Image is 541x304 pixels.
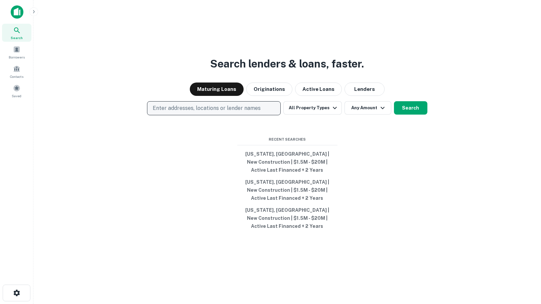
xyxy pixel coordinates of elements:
span: Saved [12,93,22,99]
span: Search [11,35,23,40]
span: Recent Searches [237,137,337,142]
h3: Search lenders & loans, faster. [211,56,364,72]
a: Borrowers [2,43,31,61]
img: capitalize-icon.png [11,5,23,19]
button: All Property Types [283,101,342,115]
button: Lenders [345,83,385,96]
a: Saved [2,82,31,100]
span: Borrowers [9,54,25,60]
p: Enter addresses, locations or lender names [153,104,261,112]
button: [US_STATE], [GEOGRAPHIC_DATA] | New Construction | $1.5M - $20M | Active Last Financed + 2 Years [237,204,337,232]
button: [US_STATE], [GEOGRAPHIC_DATA] | New Construction | $1.5M - $20M | Active Last Financed + 2 Years [237,176,337,204]
button: Enter addresses, locations or lender names [147,101,281,115]
span: Contacts [10,74,23,79]
button: Originations [246,83,292,96]
a: Search [2,24,31,42]
button: Search [394,101,427,115]
button: Any Amount [345,101,391,115]
a: Contacts [2,62,31,81]
iframe: Chat Widget [508,251,541,283]
button: Maturing Loans [190,83,244,96]
button: [US_STATE], [GEOGRAPHIC_DATA] | New Construction | $1.5M - $20M | Active Last Financed + 2 Years [237,148,337,176]
button: Active Loans [295,83,342,96]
